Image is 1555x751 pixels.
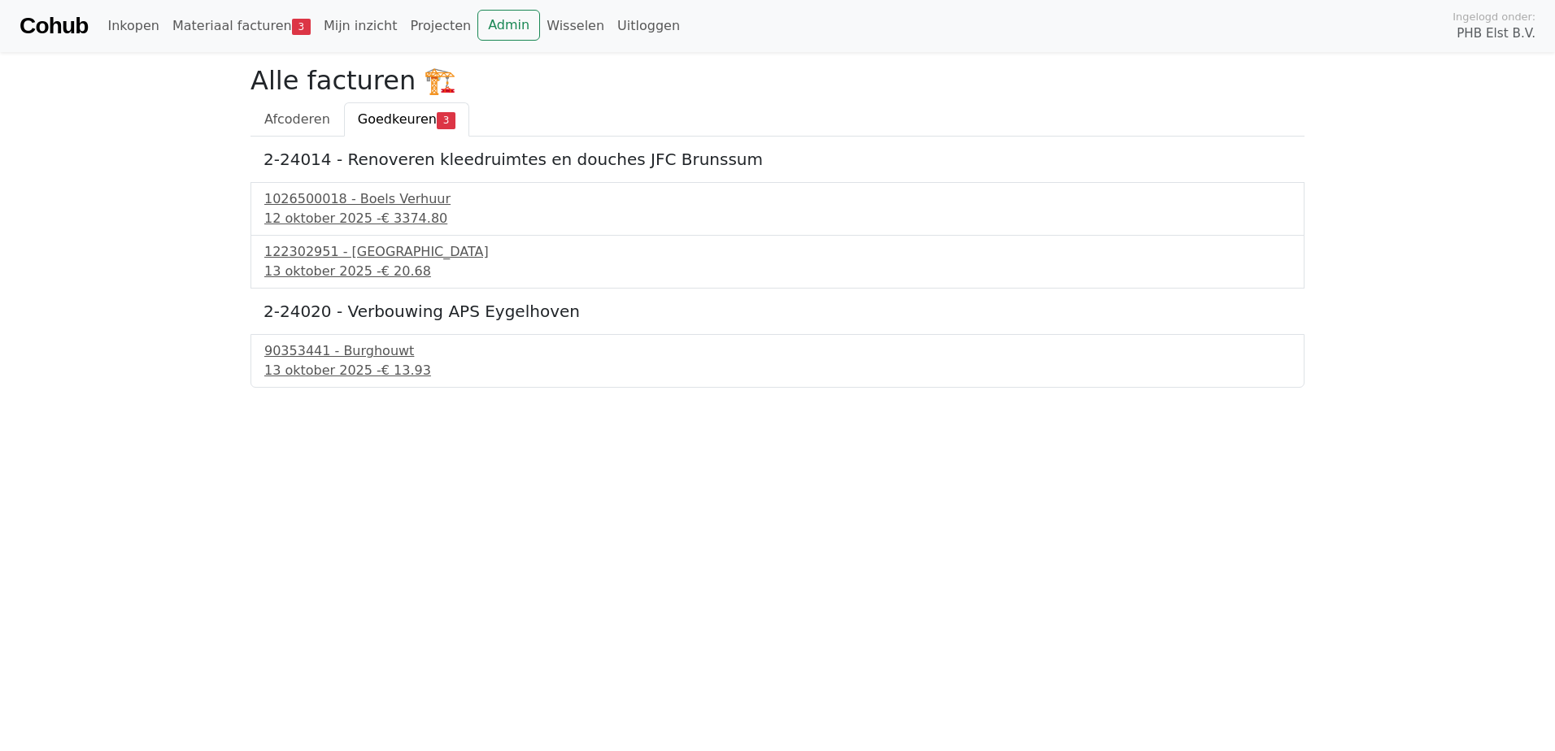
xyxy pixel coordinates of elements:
span: Afcoderen [264,111,330,127]
a: Wisselen [540,10,611,42]
div: 1026500018 - Boels Verhuur [264,189,1291,209]
a: Afcoderen [250,102,344,137]
a: 1026500018 - Boels Verhuur12 oktober 2025 -€ 3374.80 [264,189,1291,228]
a: 122302951 - [GEOGRAPHIC_DATA]13 oktober 2025 -€ 20.68 [264,242,1291,281]
div: 13 oktober 2025 - [264,361,1291,380]
div: 13 oktober 2025 - [264,262,1291,281]
a: Cohub [20,7,88,46]
span: € 3374.80 [381,211,447,226]
span: € 20.68 [381,263,431,279]
span: 3 [437,112,455,128]
h5: 2-24020 - Verbouwing APS Eygelhoven [264,302,1291,321]
div: 12 oktober 2025 - [264,209,1291,228]
h2: Alle facturen 🏗️ [250,65,1305,96]
a: Admin [477,10,540,41]
a: 90353441 - Burghouwt13 oktober 2025 -€ 13.93 [264,341,1291,380]
span: Goedkeuren [358,111,437,127]
a: Mijn inzicht [317,10,404,42]
a: Projecten [403,10,477,42]
a: Uitloggen [611,10,686,42]
a: Goedkeuren3 [344,102,469,137]
a: Inkopen [101,10,165,42]
span: 3 [292,19,311,35]
a: Materiaal facturen3 [166,10,317,42]
span: PHB Elst B.V. [1457,24,1535,43]
div: 122302951 - [GEOGRAPHIC_DATA] [264,242,1291,262]
div: 90353441 - Burghouwt [264,341,1291,361]
span: Ingelogd onder: [1453,9,1535,24]
span: € 13.93 [381,362,431,378]
h5: 2-24014 - Renoveren kleedruimtes en douches JFC Brunssum [264,150,1291,169]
